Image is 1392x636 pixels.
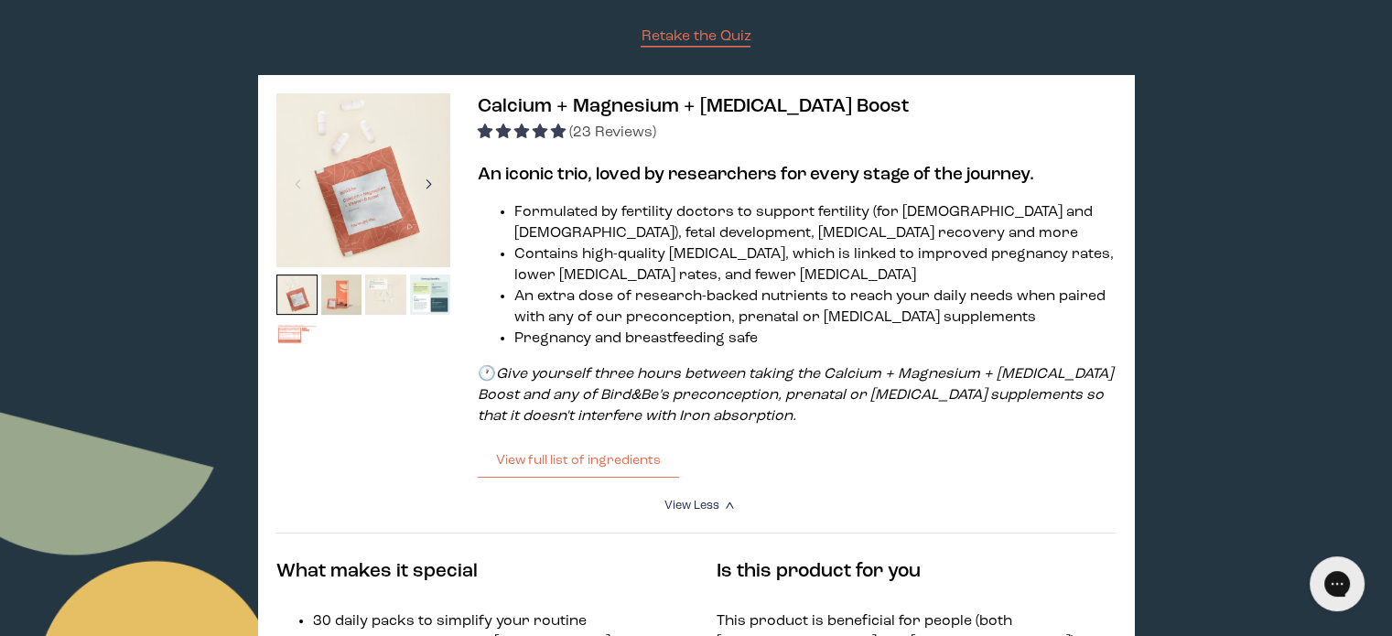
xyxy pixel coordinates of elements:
li: Contains high-quality [MEDICAL_DATA], which is linked to improved pregnancy rates, lower [MEDICAL... [514,244,1116,286]
img: thumbnail image [410,275,451,316]
img: thumbnail image [365,275,406,316]
li: Formulated by fertility doctors to support fertility (for [DEMOGRAPHIC_DATA] and [DEMOGRAPHIC_DAT... [514,202,1116,244]
strong: 🕐 [478,367,496,382]
b: An iconic trio, loved by researchers for every stage of the journey. [478,166,1034,184]
a: Retake the Quiz [641,27,750,48]
img: thumbnail image [276,275,318,316]
iframe: Gorgias live chat messenger [1300,550,1374,618]
img: thumbnail image [321,275,362,316]
span: 4.83 stars [478,125,569,140]
li: An extra dose of research-backed nutrients to reach your daily needs when paired with any of our ... [514,286,1116,329]
li: 30 daily packs to simplify your routine [313,611,675,632]
em: Give yourself three hours between taking the Calcium + Magnesium + [MEDICAL_DATA] Boost and any o... [478,367,1113,424]
span: Pregnancy and breastfeeding safe [514,331,758,346]
i: < [723,501,740,511]
span: (23 Reviews) [569,125,656,140]
span: Calcium + Magnesium + [MEDICAL_DATA] Boost [478,97,909,116]
h4: What makes it special [276,558,675,586]
h4: Is this product for you [717,558,1116,586]
button: View full list of ingredients [478,442,679,479]
span: Retake the Quiz [641,29,750,44]
img: thumbnail image [276,322,318,363]
img: thumbnail image [276,93,450,267]
span: View Less [664,500,718,512]
summary: View Less < [664,497,728,514]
